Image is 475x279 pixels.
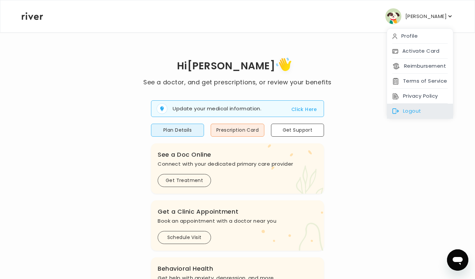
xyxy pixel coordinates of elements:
[173,105,261,113] p: Update your medical information.
[405,12,447,21] p: [PERSON_NAME]
[158,231,211,244] button: Schedule Visit
[158,150,317,159] h3: See a Doc Online
[387,104,453,119] div: Logout
[387,89,453,104] div: Privacy Policy
[387,29,453,44] div: Profile
[143,78,331,87] p: See a doctor, and get prescriptions, or review your benefits
[158,159,317,169] p: Connect with your dedicated primary care provider
[385,8,453,24] button: user avatar[PERSON_NAME]
[158,264,317,273] h3: Behavioral Health
[385,8,401,24] img: user avatar
[392,61,446,71] button: Reimbursement
[158,207,317,216] h3: Get a Clinic Appointment
[143,55,331,78] h1: Hi [PERSON_NAME]
[158,174,211,187] button: Get Treatment
[158,216,317,226] p: Book an appointment with a doctor near you
[387,44,453,59] div: Activate Card
[387,74,453,89] div: Terms of Service
[151,124,204,137] button: Plan Details
[447,249,468,271] iframe: Button to launch messaging window
[291,105,317,113] button: Click Here
[211,124,264,137] button: Prescription Card
[271,124,324,137] button: Get Support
